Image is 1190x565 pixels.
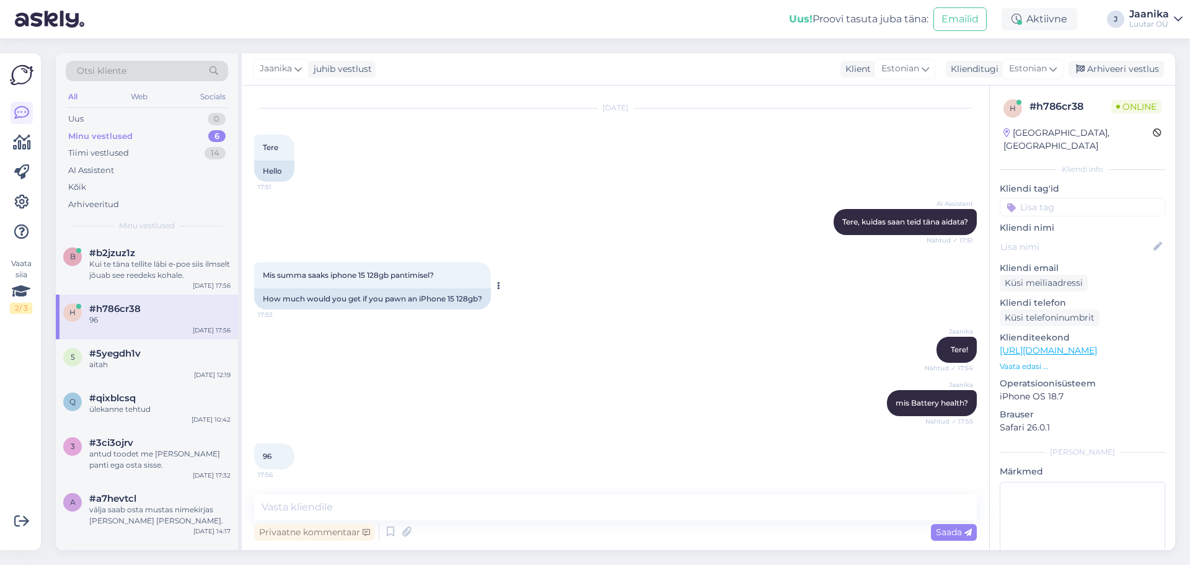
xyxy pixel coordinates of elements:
[925,363,973,373] span: Nähtud ✓ 17:54
[1000,182,1165,195] p: Kliendi tag'id
[89,359,231,370] div: aitah
[89,303,141,314] span: #h786cr38
[263,270,434,280] span: Mis summa saaks iphone 15 128gb pantimisel?
[89,448,231,471] div: antud toodet me [PERSON_NAME] panti ega osta sisse.
[1009,62,1047,76] span: Estonian
[1000,361,1165,372] p: Vaata edasi ...
[1010,104,1016,113] span: h
[71,352,75,362] span: 5
[10,303,32,314] div: 2 / 3
[254,161,294,182] div: Hello
[1000,240,1151,254] input: Lisa nimi
[881,62,919,76] span: Estonian
[254,102,977,113] div: [DATE]
[927,380,973,389] span: Jaanika
[89,314,231,326] div: 96
[208,113,226,125] div: 0
[1029,99,1111,114] div: # h786cr38
[1000,296,1165,309] p: Kliendi telefon
[194,370,231,380] div: [DATE] 12:19
[89,247,135,259] span: #b2jzuz1z
[89,404,231,415] div: ülekanne tehtud
[925,417,973,426] span: Nähtud ✓ 17:55
[927,236,973,245] span: Nähtud ✓ 17:51
[1000,262,1165,275] p: Kliendi email
[1000,221,1165,234] p: Kliendi nimi
[1000,331,1165,344] p: Klienditeekond
[10,63,33,87] img: Askly Logo
[1000,465,1165,478] p: Märkmed
[927,199,973,208] span: AI Assistent
[309,63,372,76] div: juhib vestlust
[193,471,231,480] div: [DATE] 17:32
[192,415,231,424] div: [DATE] 10:42
[1000,377,1165,390] p: Operatsioonisüsteem
[1003,127,1153,153] div: [GEOGRAPHIC_DATA], [GEOGRAPHIC_DATA]
[68,113,84,125] div: Uus
[70,497,76,507] span: a
[119,220,175,231] span: Minu vestlused
[1069,61,1164,78] div: Arhiveeri vestlus
[68,164,114,177] div: AI Assistent
[198,89,228,105] div: Socials
[933,7,987,31] button: Emailid
[1129,19,1169,29] div: Luutar OÜ
[1111,100,1161,113] span: Online
[258,182,304,192] span: 17:51
[1000,309,1100,326] div: Küsi telefoninumbrit
[789,12,928,27] div: Proovi tasuta juba täna:
[1000,275,1088,291] div: Küsi meiliaadressi
[1000,421,1165,434] p: Safari 26.0.1
[1000,447,1165,458] div: [PERSON_NAME]
[77,65,126,78] span: Otsi kliente
[68,198,119,211] div: Arhiveeritud
[193,281,231,290] div: [DATE] 17:56
[71,442,75,451] span: 3
[260,62,292,76] span: Jaanika
[1107,11,1124,28] div: J
[1000,408,1165,421] p: Brauser
[68,147,129,159] div: Tiimi vestlused
[89,493,136,504] span: #a7hevtcl
[70,252,76,261] span: b
[68,181,86,194] div: Kõik
[193,527,231,536] div: [DATE] 14:17
[263,143,278,152] span: Tere
[128,89,150,105] div: Web
[89,437,133,448] span: #3ci3ojrv
[193,326,231,335] div: [DATE] 17:56
[263,452,271,461] span: 96
[89,393,136,404] span: #qixblcsq
[254,288,491,309] div: How much would you get if you pawn an iPhone 15 128gb?
[205,147,226,159] div: 14
[258,470,304,479] span: 17:56
[258,310,304,319] span: 17:52
[10,258,32,314] div: Vaata siia
[89,348,141,359] span: #5yegdh1v
[89,504,231,527] div: välja saab osta mustas nimekirjas [PERSON_NAME] [PERSON_NAME].
[66,89,80,105] div: All
[208,130,226,143] div: 6
[951,345,968,354] span: Tere!
[1000,198,1165,216] input: Lisa tag
[1129,9,1183,29] a: JaanikaLuutar OÜ
[927,327,973,336] span: Jaanika
[68,130,133,143] div: Minu vestlused
[1000,345,1097,356] a: [URL][DOMAIN_NAME]
[946,63,998,76] div: Klienditugi
[69,397,76,406] span: q
[1129,9,1169,19] div: Jaanika
[789,13,813,25] b: Uus!
[1000,164,1165,175] div: Kliendi info
[1000,390,1165,403] p: iPhone OS 18.7
[89,259,231,281] div: Kui te täna tellite läbi e-poe siis ilmselt jõuab see reedeks kohale.
[842,217,968,226] span: Tere, kuidas saan teid täna aidata?
[936,527,972,538] span: Saada
[1002,8,1077,30] div: Aktiivne
[69,308,76,317] span: h
[254,524,375,541] div: Privaatne kommentaar
[896,398,968,407] span: mis Battery health?
[840,63,871,76] div: Klient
